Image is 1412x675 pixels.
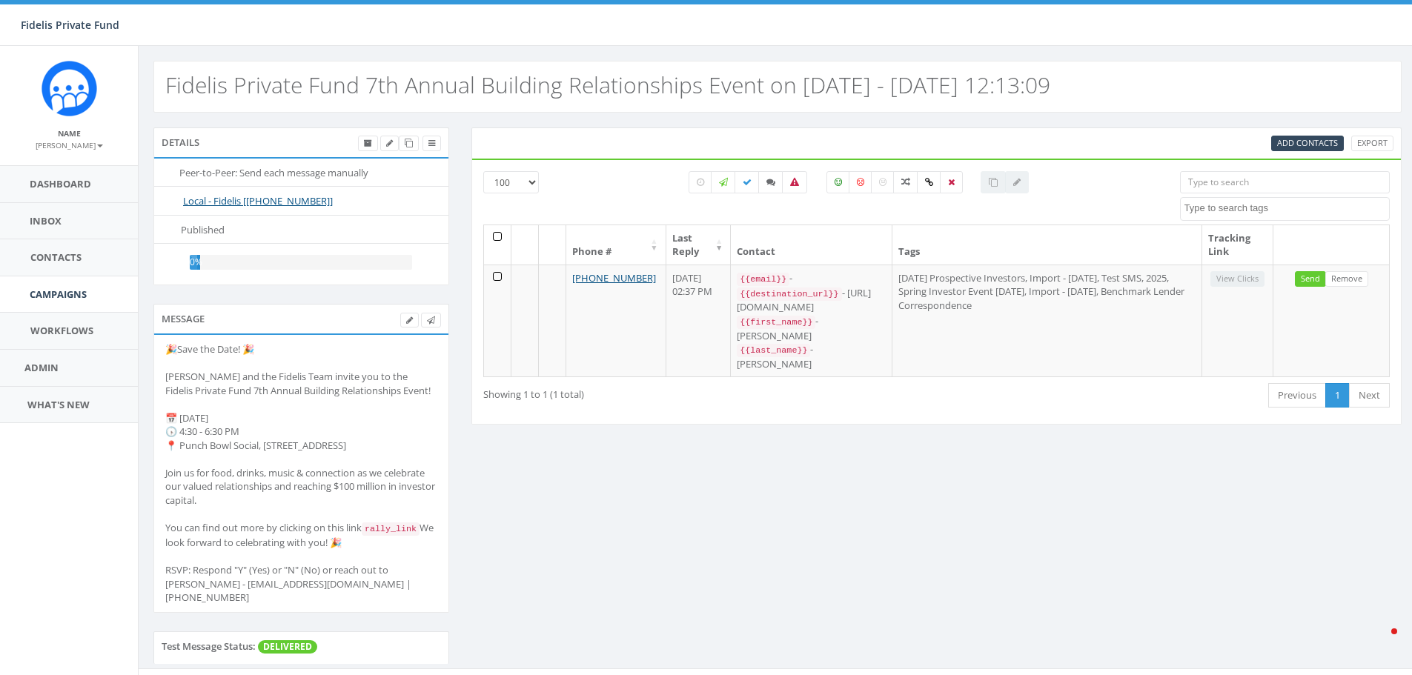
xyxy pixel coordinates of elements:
[405,137,413,148] span: Clone Campaign
[27,398,90,411] span: What's New
[153,127,449,157] div: Details
[1180,171,1390,193] input: Type to search
[849,171,872,193] label: Negative
[165,168,179,178] i: Peer-to-Peer
[782,171,807,193] label: Bounced
[364,137,372,148] span: Archive Campaign
[737,342,886,370] div: - [PERSON_NAME]
[737,316,815,329] code: {{first_name}}
[737,344,810,357] code: {{last_name}}
[737,286,886,314] div: - [URL][DOMAIN_NAME]
[666,265,732,377] td: [DATE] 02:37 PM
[1349,383,1390,408] a: Next
[1295,271,1326,287] a: Send
[737,273,789,286] code: {{email}}
[165,225,181,235] i: Published
[737,287,841,301] code: {{destination_url}}
[1277,137,1338,148] span: Add Contacts
[190,255,200,270] div: 0%
[1184,202,1389,215] textarea: Search
[893,171,918,193] label: Mixed
[731,225,892,265] th: Contact
[21,18,119,32] span: Fidelis Private Fund
[689,171,712,193] label: Pending
[711,171,736,193] label: Sending
[154,159,448,187] li: Peer-to-Peer: Send each message manually
[1325,383,1350,408] a: 1
[483,382,848,402] div: Showing 1 to 1 (1 total)
[758,171,783,193] label: Replied
[737,271,886,286] div: -
[566,225,666,265] th: Phone #: activate to sort column ascending
[1271,136,1344,151] a: Add Contacts
[917,171,941,193] label: Link Clicked
[1325,271,1368,287] a: Remove
[30,287,87,301] span: Campaigns
[1202,225,1273,265] th: Tracking Link
[735,171,760,193] label: Delivered
[165,73,1050,97] h2: Fidelis Private Fund 7th Annual Building Relationships Event on [DATE] - [DATE] 12:13:09
[24,361,59,374] span: Admin
[30,214,62,227] span: Inbox
[1351,136,1393,151] a: Export
[154,215,448,245] li: Published
[1362,625,1397,660] iframe: Intercom live chat
[427,314,435,325] span: Send Test Message
[30,324,93,337] span: Workflows
[165,342,437,605] div: 🎉Save the Date! 🎉 [PERSON_NAME] and the Fidelis Team invite you to the Fidelis Private Fund 7th A...
[42,61,97,116] img: Rally_Corp_Icon.png
[153,304,449,333] div: Message
[36,138,103,151] a: [PERSON_NAME]
[892,225,1202,265] th: Tags
[362,522,420,536] code: rally_link
[737,314,886,342] div: - [PERSON_NAME]
[892,265,1202,377] td: [DATE] Prospective Investors, Import - [DATE], Test SMS, 2025, Spring Investor Event [DATE], Impo...
[58,128,81,139] small: Name
[258,640,317,654] span: DELIVERED
[871,171,895,193] label: Neutral
[1277,137,1338,148] span: CSV files only
[940,171,963,193] label: Removed
[183,194,333,207] a: Local - Fidelis [[PHONE_NUMBER]]
[386,137,393,148] span: Edit Campaign Title
[162,639,256,654] label: Test Message Status:
[36,140,103,150] small: [PERSON_NAME]
[1268,383,1326,408] a: Previous
[30,177,91,190] span: Dashboard
[406,314,413,325] span: Edit Campaign Body
[666,225,732,265] th: Last Reply: activate to sort column ascending
[30,250,82,264] span: Contacts
[428,137,435,148] span: View Campaign Delivery Statistics
[826,171,850,193] label: Positive
[572,271,656,285] a: [PHONE_NUMBER]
